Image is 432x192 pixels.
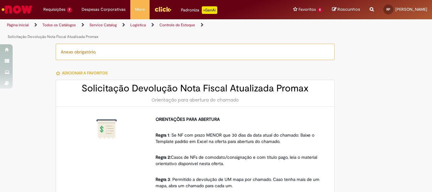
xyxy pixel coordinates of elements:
[67,7,72,13] span: 7
[62,83,328,94] h2: Solicitação Devolução Nota Fiscal Atualizada Promax
[135,6,145,13] span: More
[202,6,217,14] p: +GenAi
[337,6,360,12] span: Rascunhos
[156,177,321,189] span: : Permitido a devolução de UM mapa por chamado. Caso tenha mais de um mapa, abra um chamado para ...
[8,34,98,39] a: Solicitação Devolução Nota Fiscal Atualizada Promax
[56,66,111,80] button: Adicionar a Favoritos
[62,71,108,76] span: Adicionar a Favoritos
[62,97,328,103] div: Orientação para abertura do chamado
[332,7,360,13] a: Rascunhos
[181,6,217,14] div: Padroniza
[5,19,283,43] ul: Trilhas de página
[156,132,169,138] strong: Regra 1
[130,22,146,28] a: Logistica
[1,3,33,16] img: ServiceNow
[299,6,316,13] span: Favoritos
[96,119,117,139] img: Solicitação Devolução Nota Fiscal Atualizada Promax
[82,6,126,13] span: Despesas Corporativas
[42,22,76,28] a: Todos os Catálogos
[43,6,65,13] span: Requisições
[156,116,220,122] strong: ORIENTAÇÕES PARA ABERTURA
[159,22,195,28] a: Controle de Estoque
[156,148,323,167] p: Casos de NFs de comodato/consignação e com título pago, leia o material orientativo disponível ne...
[317,7,323,13] span: 5
[156,177,170,182] strong: Regra 3
[154,4,171,14] img: click_logo_yellow_360x200.png
[386,7,390,11] span: RP
[89,22,117,28] a: Service Catalog
[7,22,29,28] a: Página inicial
[156,154,171,160] strong: Regra 2:
[395,7,427,12] span: [PERSON_NAME]
[56,44,335,60] div: Anexo obrigatório.
[156,126,323,145] p: : Se NF com prazo MENOR que 30 dias da data atual do chamado: Baixe o Template padrão em Excel na...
